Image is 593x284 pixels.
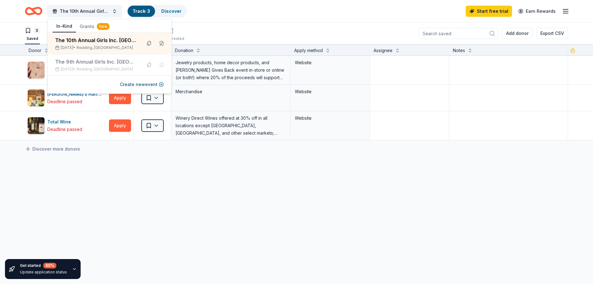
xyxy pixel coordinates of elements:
div: [DATE] • [55,45,137,50]
a: Discover more donors [25,145,80,153]
a: Discover [161,8,181,14]
button: Track· 3Discover [127,5,187,17]
div: Winery Direct Wines offered at 30% off in all locations except [GEOGRAPHIC_DATA], [GEOGRAPHIC_DAT... [175,114,286,137]
input: Search saved [419,28,498,39]
div: New [97,23,110,30]
div: 3 [34,27,40,34]
img: Image for Total Wine [28,117,45,134]
button: 3Saved [25,25,40,44]
span: Redding, [GEOGRAPHIC_DATA] [77,67,133,72]
button: Apply [109,92,131,104]
div: Donation [175,47,193,54]
div: [DATE] • [55,67,137,72]
div: Saved [25,36,40,41]
div: Deadline passed [47,98,82,105]
div: Merchandise [175,87,286,96]
a: Start free trial [466,6,512,17]
div: Get started [20,263,67,268]
div: The 10th Annual Girls Inc. [GEOGRAPHIC_DATA], [55,36,137,44]
div: Update application status [20,270,67,275]
div: The 9th Annual Girls Inc. [GEOGRAPHIC_DATA], [55,58,137,65]
button: Apply [109,119,131,132]
div: Donor [29,47,41,54]
button: Export CSV [536,28,568,39]
div: Website [295,59,365,66]
div: Assignee [374,47,393,54]
div: 80 % [43,263,56,268]
div: Website [295,88,365,95]
button: Add donor [502,28,533,39]
div: Website [295,114,365,122]
a: Earn Rewards [515,6,559,17]
div: Deadline passed [47,126,82,133]
button: Grants [76,21,113,32]
button: Create newevent [120,81,164,88]
button: The 10th Annual Girls Inc. [GEOGRAPHIC_DATA], [47,5,122,17]
a: Track· 3 [133,8,150,14]
div: Jewelry products, home decor products, and [PERSON_NAME] Gives Back event in-store or online (or ... [175,58,286,82]
span: Redding, [GEOGRAPHIC_DATA] [77,45,133,50]
button: In-Kind [53,21,76,32]
img: Image for Kendra Scott [28,62,45,79]
div: Apply method [294,47,323,54]
div: Total Wine [47,118,82,126]
button: Image for Total WineTotal WineDeadline passed [27,117,106,134]
span: The 10th Annual Girls Inc. [GEOGRAPHIC_DATA], [60,7,110,15]
img: Image for Tito's Handmade Vodka [28,89,45,106]
a: Home [25,4,42,18]
button: Image for Kendra Scott[PERSON_NAME]Deadline passed [27,61,106,79]
div: [PERSON_NAME]'s Handmade Vodka [47,90,106,98]
button: Image for Tito's Handmade Vodka[PERSON_NAME]'s Handmade VodkaDeadline passed [27,89,106,107]
div: Notes [453,47,465,54]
